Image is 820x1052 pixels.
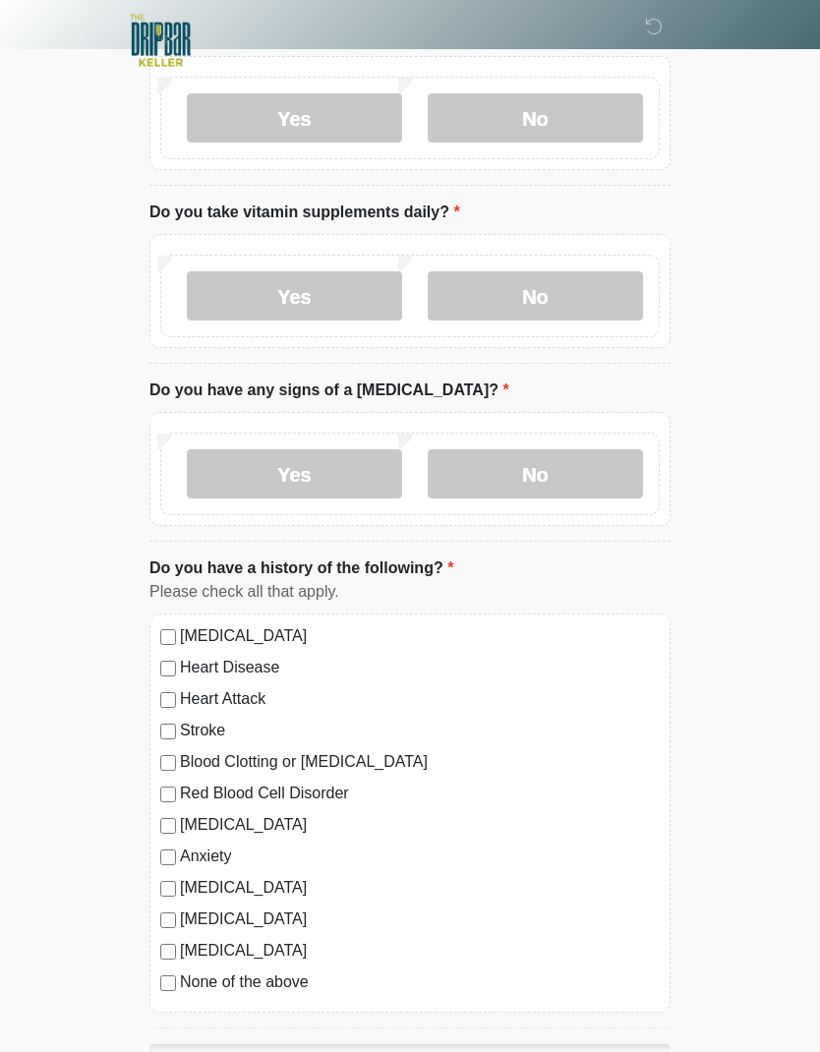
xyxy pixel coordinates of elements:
[180,846,660,869] label: Anxiety
[160,976,176,992] input: None of the above
[149,557,453,581] label: Do you have a history of the following?
[160,662,176,677] input: Heart Disease
[180,625,660,649] label: [MEDICAL_DATA]
[160,630,176,646] input: [MEDICAL_DATA]
[187,272,402,321] label: Yes
[187,94,402,144] label: Yes
[149,202,460,225] label: Do you take vitamin supplements daily?
[180,814,660,838] label: [MEDICAL_DATA]
[149,380,509,403] label: Do you have any signs of a [MEDICAL_DATA]?
[160,850,176,866] input: Anxiety
[160,756,176,772] input: Blood Clotting or [MEDICAL_DATA]
[180,783,660,806] label: Red Blood Cell Disorder
[187,450,402,499] label: Yes
[428,94,643,144] label: No
[149,581,671,605] div: Please check all that apply.
[160,788,176,803] input: Red Blood Cell Disorder
[180,751,660,775] label: Blood Clotting or [MEDICAL_DATA]
[130,15,191,67] img: The DRIPBaR - Keller Logo
[180,657,660,680] label: Heart Disease
[160,819,176,835] input: [MEDICAL_DATA]
[160,725,176,740] input: Stroke
[180,720,660,743] label: Stroke
[180,877,660,901] label: [MEDICAL_DATA]
[180,940,660,964] label: [MEDICAL_DATA]
[160,882,176,898] input: [MEDICAL_DATA]
[180,688,660,712] label: Heart Attack
[160,693,176,709] input: Heart Attack
[160,945,176,961] input: [MEDICAL_DATA]
[160,913,176,929] input: [MEDICAL_DATA]
[180,971,660,995] label: None of the above
[180,908,660,932] label: [MEDICAL_DATA]
[428,450,643,499] label: No
[428,272,643,321] label: No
